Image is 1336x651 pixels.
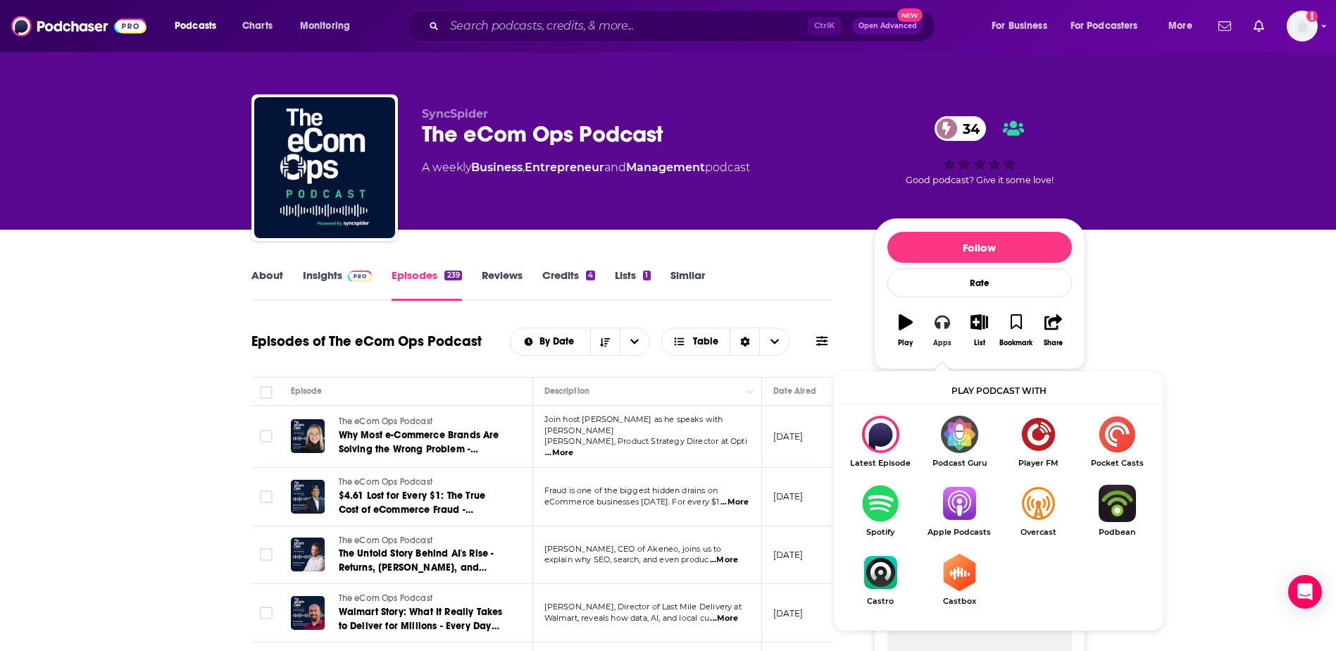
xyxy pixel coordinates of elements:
span: Toggle select row [260,430,273,442]
span: By Date [539,337,579,347]
span: Fraud is one of the biggest hidden drains on [544,485,718,495]
span: The Untold Story Behind AI's Rise - Returns, [PERSON_NAME], and Product Data with [PERSON_NAME] [339,547,501,588]
a: 34 [935,116,987,141]
a: Business [471,161,523,174]
button: Choose View [661,328,790,356]
span: ...More [710,613,738,624]
img: Podchaser Pro [348,271,373,282]
a: Reviews [482,268,523,301]
div: Rate [887,268,1072,297]
a: Similar [670,268,705,301]
button: Column Actions [742,383,758,400]
a: About [251,268,283,301]
span: [PERSON_NAME], Director of Last Mile Delivery at [544,602,742,612]
span: Walmart, reveals how data, AI, and local cu [544,613,709,623]
a: Charts [233,15,281,37]
a: Podcast GuruPodcast Guru [920,416,999,468]
p: [DATE] [773,607,804,619]
button: open menu [1159,15,1210,37]
span: Toggle select row [260,548,273,561]
a: Player FMPlayer FM [999,416,1078,468]
span: Why Most e-Commerce Brands Are Solving the Wrong Problem - [PERSON_NAME] [339,429,499,469]
a: SpotifySpotify [841,485,920,537]
span: Toggle select row [260,490,273,503]
img: The eCom Ops Podcast [254,97,395,238]
span: Castbox [920,597,999,606]
p: [DATE] [773,430,804,442]
span: Join host [PERSON_NAME] as he speaks with [PERSON_NAME] [544,414,723,435]
a: CastboxCastbox [920,554,999,606]
div: List [974,339,985,347]
a: Episodes239 [392,268,461,301]
button: open menu [511,337,590,347]
button: Bookmark [998,305,1035,356]
span: More [1168,16,1192,36]
span: The eCom Ops Podcast [339,477,432,487]
button: Show profile menu [1287,11,1318,42]
a: The eCom Ops Podcast [339,593,508,605]
button: open menu [982,15,1065,37]
button: Open AdvancedNew [852,18,923,35]
button: Sort Direction [590,328,620,355]
span: Ctrl K [808,17,841,35]
div: Apps [933,339,951,347]
a: CastroCastro [841,554,920,606]
span: Monitoring [300,16,350,36]
div: Description [544,383,589,399]
span: Open Advanced [859,23,917,30]
span: Walmart Story: What It Really Takes to Deliver for Millions - Every Day with [PERSON_NAME] [339,606,503,646]
span: Castro [841,597,920,606]
img: Podchaser - Follow, Share and Rate Podcasts [11,13,146,39]
p: [DATE] [773,549,804,561]
span: The eCom Ops Podcast [339,593,432,603]
span: explain why SEO, search, and even produc [544,554,709,564]
span: eCommerce businesses [DATE]. For every $1 [544,497,720,507]
span: 34 [949,116,987,141]
div: Open Intercom Messenger [1288,575,1322,609]
a: Credits4 [542,268,595,301]
span: Overcast [999,528,1078,537]
span: , [523,161,525,174]
button: List [961,305,997,356]
a: Entrepreneur [525,161,604,174]
div: Bookmark [999,339,1032,347]
span: ...More [720,497,749,508]
span: For Business [992,16,1047,36]
span: Podcast Guru [920,459,999,468]
button: open menu [620,328,649,355]
span: $4.61 Lost for Every $1: The True Cost of eCommerce Fraud - [PERSON_NAME] Godugunur [339,490,486,530]
div: Episode [291,383,323,399]
a: Show notifications dropdown [1213,14,1237,38]
a: Why Most e-Commerce Brands Are Solving the Wrong Problem - [PERSON_NAME] [339,428,508,457]
span: Podbean [1078,528,1156,537]
span: ...More [545,447,573,459]
svg: Add a profile image [1306,11,1318,22]
span: [PERSON_NAME], CEO of Akeneo, joins us to [544,544,722,554]
span: SyncSpider [422,107,488,120]
div: Search podcasts, credits, & more... [419,10,949,42]
a: Show notifications dropdown [1248,14,1270,38]
a: Apple PodcastsApple Podcasts [920,485,999,537]
span: Pocket Casts [1078,459,1156,468]
div: The eCom Ops Podcast on Latest Episode [841,416,920,468]
span: and [604,161,626,174]
div: Date Aired [773,383,816,399]
span: Player FM [999,459,1078,468]
div: Play podcast with [841,378,1156,404]
span: Toggle select row [260,607,273,619]
button: Follow [887,232,1072,263]
span: Good podcast? Give it some love! [906,175,1054,185]
a: Management [626,161,705,174]
span: Table [693,337,718,347]
a: OvercastOvercast [999,485,1078,537]
span: For Podcasters [1070,16,1138,36]
img: User Profile [1287,11,1318,42]
div: 239 [444,271,461,280]
div: Sort Direction [730,328,759,355]
span: New [897,8,923,22]
div: 4 [586,271,595,280]
a: Pocket CastsPocket Casts [1078,416,1156,468]
button: Play [887,305,924,356]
